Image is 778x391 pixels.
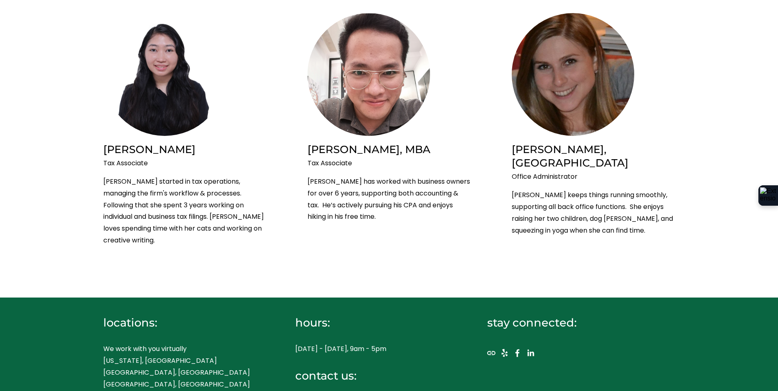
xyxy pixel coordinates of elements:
p: [PERSON_NAME] has worked with business owners for over 6 years, supporting both accounting & tax.... [308,176,471,223]
h4: contact us: [295,368,459,383]
h4: locations: [103,315,267,330]
p: Tax Associate [103,158,267,169]
p: [PERSON_NAME] started in tax operations, managing the firm's workflow & processes. Following that... [103,176,267,247]
a: LinkedIn [526,349,535,357]
a: Facebook [513,349,522,357]
h2: [PERSON_NAME] [103,142,267,156]
h2: [PERSON_NAME], MBA [308,142,471,156]
h2: [PERSON_NAME], [GEOGRAPHIC_DATA] [512,142,675,170]
h4: stay connected: [487,315,651,330]
p: Office Administrator [512,171,675,183]
h4: hours: [295,315,459,330]
a: Yelp [500,349,508,357]
p: [DATE] - [DATE], 9am - 5pm [295,343,459,355]
p: Tax Associate [308,158,471,169]
p: [PERSON_NAME] keeps things running smoothly, supporting all back office functions. She enjoys rai... [512,189,675,236]
a: URL [487,349,495,357]
img: Extension Icon [760,187,776,204]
